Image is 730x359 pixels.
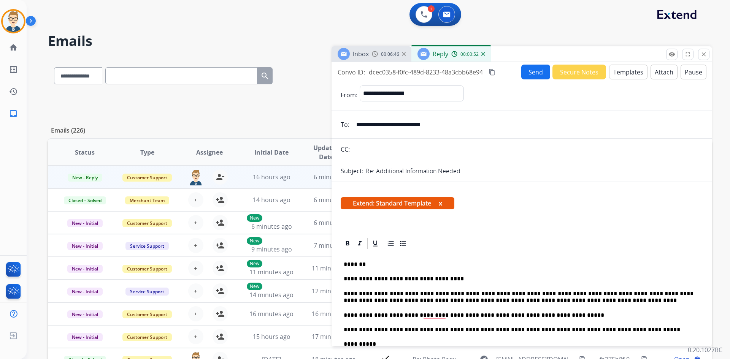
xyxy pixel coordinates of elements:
[194,195,197,204] span: +
[260,71,270,81] mat-icon: search
[216,286,225,296] mat-icon: person_add
[216,218,225,227] mat-icon: person_add
[369,68,483,76] span: dcec0358-f0fc-489d-8233-48a3cbb68e94
[341,197,454,209] span: Extend: Standard Template
[251,222,292,231] span: 6 minutes ago
[216,309,225,318] mat-icon: person_add
[309,143,344,161] span: Updated Date
[489,69,495,76] mat-icon: content_copy
[67,288,103,296] span: New - Initial
[249,291,294,299] span: 14 minutes ago
[216,264,225,273] mat-icon: person_add
[9,109,18,118] mat-icon: inbox
[125,242,169,250] span: Service Support
[681,65,706,79] button: Pause
[249,268,294,276] span: 11 minutes ago
[48,33,712,49] h2: Emails
[194,218,197,227] span: +
[9,87,18,96] mat-icon: history
[122,219,172,227] span: Customer Support
[668,51,675,58] mat-icon: remove_red_eye
[353,50,369,58] span: Inbox
[521,65,550,79] button: Send
[552,65,606,79] button: Secure Notes
[253,332,290,341] span: 15 hours ago
[609,65,647,79] button: Templates
[194,241,197,250] span: +
[651,65,678,79] button: Attach
[253,196,290,204] span: 14 hours ago
[122,310,172,318] span: Customer Support
[247,260,262,267] p: New
[247,237,262,245] p: New
[314,173,354,181] span: 6 minutes ago
[188,261,203,276] button: +
[188,238,203,253] button: +
[366,166,460,176] p: Re: Additional Information Needed
[194,332,197,341] span: +
[67,310,103,318] span: New - Initial
[397,238,409,249] div: Bullet List
[188,329,203,344] button: +
[194,309,197,318] span: +
[460,51,479,57] span: 00:00:52
[688,345,722,354] p: 0.20.1027RC
[75,148,95,157] span: Status
[122,265,172,273] span: Customer Support
[125,196,169,204] span: Merchant Team
[312,332,356,341] span: 17 minutes ago
[194,286,197,296] span: +
[216,195,225,204] mat-icon: person_add
[338,68,365,77] p: Convo ID:
[684,51,691,58] mat-icon: fullscreen
[341,145,350,154] p: CC:
[194,264,197,273] span: +
[188,283,203,299] button: +
[188,192,203,207] button: +
[216,172,225,182] mat-icon: person_remove
[216,241,225,250] mat-icon: person_add
[64,196,106,204] span: Closed – Solved
[312,287,356,295] span: 12 minutes ago
[122,333,172,341] span: Customer Support
[370,238,381,249] div: Underline
[439,199,442,208] button: x
[249,310,294,318] span: 16 minutes ago
[3,11,24,32] img: avatar
[428,5,435,12] div: 1
[196,148,223,157] span: Assignee
[188,215,203,230] button: +
[312,310,356,318] span: 16 minutes ago
[253,173,290,181] span: 16 hours ago
[68,174,102,182] span: New - Reply
[354,238,365,249] div: Italic
[314,241,354,250] span: 7 minutes ago
[140,148,154,157] span: Type
[9,65,18,74] mat-icon: list_alt
[48,126,88,135] p: Emails (226)
[67,219,103,227] span: New - Initial
[251,245,292,253] span: 9 minutes ago
[341,120,349,129] p: To:
[216,332,225,341] mat-icon: person_add
[433,50,448,58] span: Reply
[247,283,262,290] p: New
[342,238,353,249] div: Bold
[312,264,356,272] span: 11 minutes ago
[67,265,103,273] span: New - Initial
[381,51,399,57] span: 00:06:46
[122,174,172,182] span: Customer Support
[125,288,169,296] span: Service Support
[341,166,363,176] p: Subject:
[188,169,203,185] img: agent-avatar
[67,333,103,341] span: New - Initial
[314,196,354,204] span: 6 minutes ago
[385,238,397,249] div: Ordered List
[700,51,707,58] mat-icon: close
[67,242,103,250] span: New - Initial
[341,90,357,100] p: From:
[9,43,18,52] mat-icon: home
[247,214,262,222] p: New
[188,306,203,321] button: +
[314,218,354,227] span: 6 minutes ago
